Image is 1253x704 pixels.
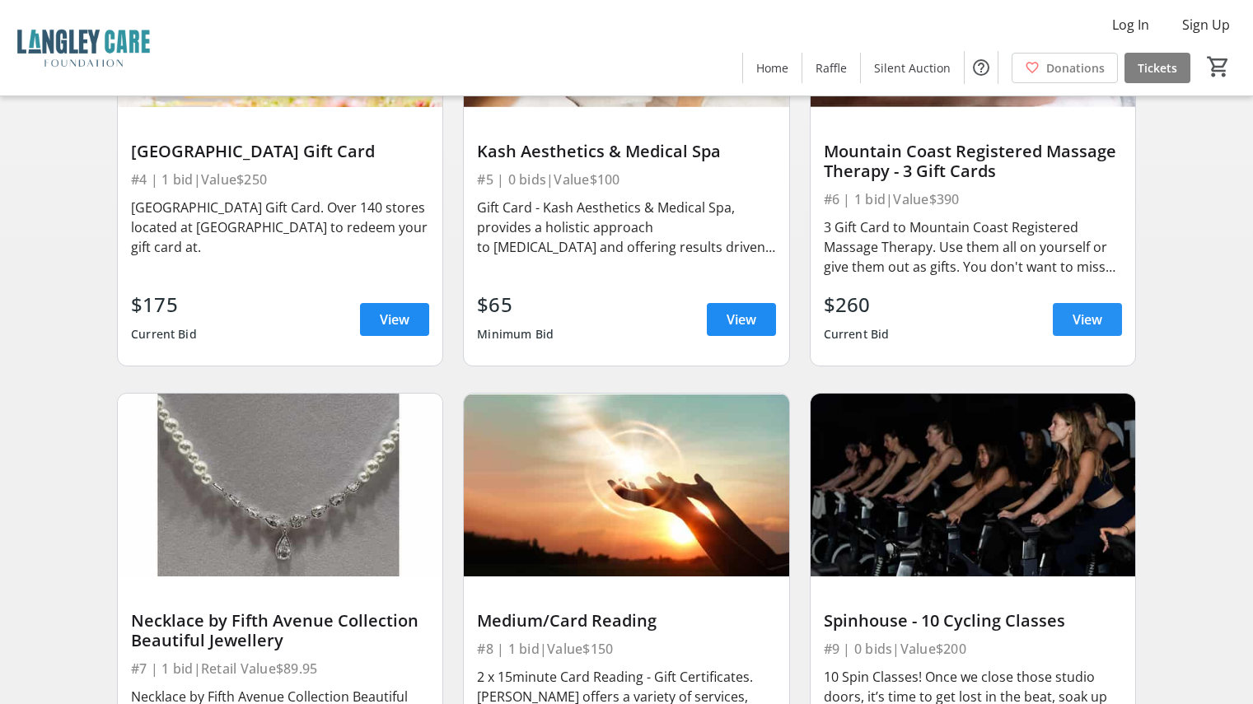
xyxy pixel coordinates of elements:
[477,319,554,349] div: Minimum Bid
[477,637,775,660] div: #8 | 1 bid | Value $150
[10,7,157,89] img: Langley Care Foundation 's Logo
[1124,53,1190,83] a: Tickets
[477,290,554,319] div: $65
[477,142,775,161] div: Kash Aesthetics & Medical Spa
[1204,52,1233,82] button: Cart
[118,394,442,576] img: Necklace by Fifth Avenue Collection Beautiful Jewellery
[380,310,409,329] span: View
[1073,310,1102,329] span: View
[1012,53,1118,83] a: Donations
[824,637,1122,660] div: #9 | 0 bids | Value $200
[1182,15,1230,35] span: Sign Up
[824,290,890,319] div: $260
[131,657,429,680] div: #7 | 1 bid | Retail Value $89.95
[727,310,756,329] span: View
[861,53,964,83] a: Silent Auction
[477,198,775,257] div: Gift Card - Kash Aesthetics & Medical Spa, provides a holistic approach to [MEDICAL_DATA] and off...
[131,319,197,349] div: Current Bid
[131,168,429,191] div: #4 | 1 bid | Value $250
[811,394,1135,576] img: Spinhouse - 10 Cycling Classes
[874,59,951,77] span: Silent Auction
[360,303,429,336] a: View
[1053,303,1122,336] a: View
[824,319,890,349] div: Current Bid
[1046,59,1105,77] span: Donations
[131,198,429,257] div: [GEOGRAPHIC_DATA] Gift Card. Over 140 stores located at [GEOGRAPHIC_DATA] to redeem your gift car...
[1099,12,1162,38] button: Log In
[965,51,998,84] button: Help
[1169,12,1243,38] button: Sign Up
[756,59,788,77] span: Home
[802,53,860,83] a: Raffle
[824,217,1122,277] div: 3 Gift Card to Mountain Coast Registered Massage Therapy. Use them all on yourself or give them o...
[816,59,847,77] span: Raffle
[743,53,802,83] a: Home
[824,142,1122,181] div: Mountain Coast Registered Massage Therapy - 3 Gift Cards
[131,142,429,161] div: [GEOGRAPHIC_DATA] Gift Card
[477,168,775,191] div: #5 | 0 bids | Value $100
[477,611,775,631] div: Medium/Card Reading
[1112,15,1149,35] span: Log In
[131,290,197,319] div: $175
[464,394,788,576] img: Medium/Card Reading
[824,188,1122,211] div: #6 | 1 bid | Value $390
[131,611,429,650] div: Necklace by Fifth Avenue Collection Beautiful Jewellery
[707,303,776,336] a: View
[824,611,1122,631] div: Spinhouse - 10 Cycling Classes
[1138,59,1177,77] span: Tickets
